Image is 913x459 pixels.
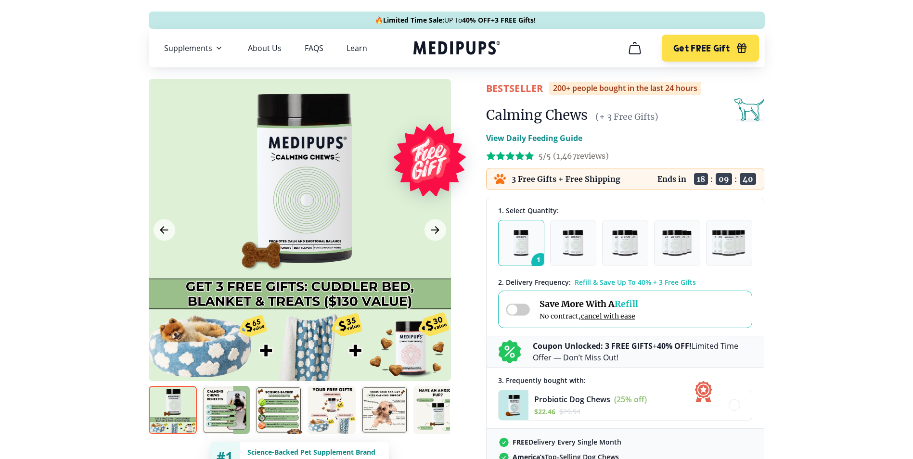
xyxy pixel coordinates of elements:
[716,173,732,185] span: 09
[531,253,550,271] span: 1
[657,174,686,184] p: Ends in
[248,43,282,53] a: About Us
[164,43,212,53] span: Supplements
[498,220,544,266] button: 1
[375,15,536,25] span: 🔥 UP To +
[538,151,609,161] span: 5/5 ( 1,467 reviews)
[614,394,647,405] span: (25% off)
[347,43,367,53] a: Learn
[498,206,752,215] div: 1. Select Quantity:
[734,174,737,184] span: :
[164,42,225,54] button: Supplements
[563,230,583,256] img: Pack of 2 - Natural Dog Supplements
[534,407,555,416] span: $ 22.46
[247,447,381,457] div: Science-Backed Pet Supplement Brand
[424,219,446,241] button: Next Image
[581,312,635,320] span: cancel with ease
[486,106,588,124] h1: Calming Chews
[533,341,653,351] b: Coupon Unlocked: 3 FREE GIFTS
[710,174,713,184] span: :
[662,35,759,62] button: Get FREE Gift
[740,173,756,185] span: 40
[595,111,658,122] span: (+ 3 Free Gifts)
[413,39,500,59] a: Medipups
[305,43,323,53] a: FAQS
[673,43,730,54] span: Get FREE Gift
[533,340,752,363] p: + Limited Time Offer — Don’t Miss Out!
[549,82,701,95] div: 200+ people bought in the last 24 hours
[513,437,621,446] span: Delivery Every Single Month
[559,407,580,416] span: $ 29.94
[513,437,528,446] strong: FREE
[694,173,708,185] span: 18
[623,37,646,60] button: cart
[662,230,692,256] img: Pack of 4 - Natural Dog Supplements
[255,386,303,434] img: Calming Chews | Natural Dog Supplements
[498,376,586,385] span: 3 . Frequently bought with:
[612,230,637,256] img: Pack of 3 - Natural Dog Supplements
[615,298,638,309] span: Refill
[498,278,571,287] span: 2 . Delivery Frequency:
[540,298,638,309] span: Save More With A
[534,394,610,405] span: Probiotic Dog Chews
[540,312,638,320] span: No contract,
[202,386,250,434] img: Calming Chews | Natural Dog Supplements
[360,386,409,434] img: Calming Chews | Natural Dog Supplements
[575,278,696,287] span: Refill & Save Up To 40% + 3 Free Gifts
[154,219,175,241] button: Previous Image
[413,386,462,434] img: Calming Chews | Natural Dog Supplements
[657,341,692,351] b: 40% OFF!
[486,82,543,95] span: BestSeller
[486,132,582,144] p: View Daily Feeding Guide
[512,174,620,184] p: 3 Free Gifts + Free Shipping
[149,386,197,434] img: Calming Chews | Natural Dog Supplements
[712,230,746,256] img: Pack of 5 - Natural Dog Supplements
[514,230,528,256] img: Pack of 1 - Natural Dog Supplements
[499,390,528,420] img: Probiotic Dog Chews - Medipups
[308,386,356,434] img: Calming Chews | Natural Dog Supplements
